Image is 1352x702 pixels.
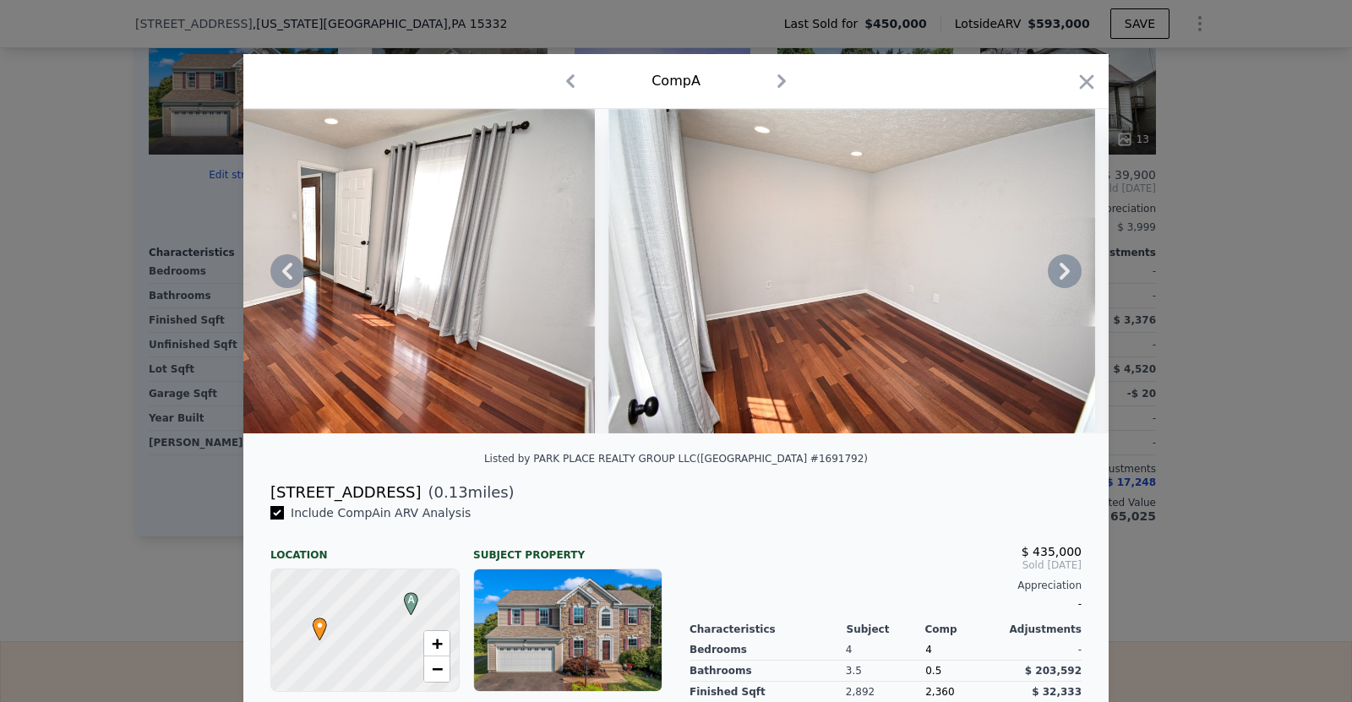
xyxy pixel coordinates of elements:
span: Include Comp A in ARV Analysis [284,506,477,520]
span: $ 435,000 [1022,545,1082,558]
img: Property Img [608,109,1095,433]
span: • [308,612,331,638]
a: Zoom in [424,631,450,656]
div: Characteristics [690,623,847,636]
div: Subject Property [473,535,662,562]
a: Zoom out [424,656,450,682]
span: − [432,658,443,679]
div: [STREET_ADDRESS] [270,481,421,504]
span: ( miles) [421,481,514,504]
div: 3.5 [846,661,925,682]
div: - [690,592,1082,616]
img: Property Img [108,109,595,433]
div: 0.5 [925,661,1003,682]
div: Appreciation [690,579,1082,592]
div: Comp [924,623,1003,636]
div: Adjustments [1003,623,1082,636]
span: 2,360 [925,686,954,698]
span: $ 32,333 [1032,686,1082,698]
div: • [308,618,319,628]
span: $ 203,592 [1025,665,1082,677]
span: Sold [DATE] [690,558,1082,572]
div: Bathrooms [690,661,846,682]
div: Subject [847,623,925,636]
span: 4 [925,644,932,656]
div: Listed by PARK PLACE REALTY GROUP LLC ([GEOGRAPHIC_DATA] #1691792) [484,453,868,465]
div: - [1004,639,1082,661]
span: 0.13 [434,483,468,501]
span: + [432,633,443,654]
div: 4 [846,639,925,661]
div: Location [270,535,460,562]
span: A [400,592,422,607]
div: Comp A [651,71,701,91]
div: A [400,592,410,602]
div: Bedrooms [690,639,846,661]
